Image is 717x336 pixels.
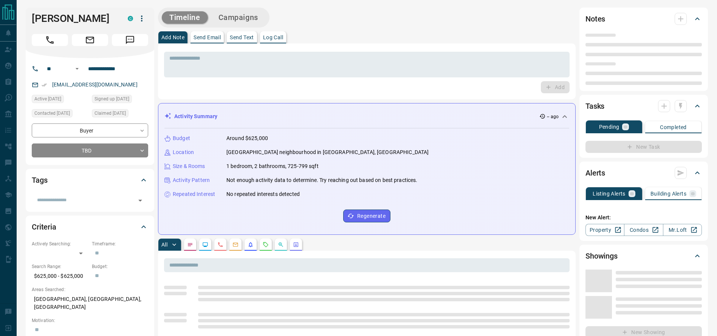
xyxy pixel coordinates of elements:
[263,35,283,40] p: Log Call
[112,34,148,46] span: Message
[32,286,148,293] p: Areas Searched:
[32,317,148,324] p: Motivation:
[599,124,619,129] p: Pending
[263,242,269,248] svg: Requests
[32,240,88,247] p: Actively Searching:
[226,162,319,170] p: 1 bedroom, 2 bathrooms, 725-799 sqft
[593,191,626,196] p: Listing Alerts
[202,242,208,248] svg: Lead Browsing Activity
[585,10,702,28] div: Notes
[585,250,618,262] h2: Showings
[32,218,148,236] div: Criteria
[226,134,268,142] p: Around $625,000
[32,12,116,25] h1: [PERSON_NAME]
[32,123,148,137] div: Buyer
[585,167,605,179] h2: Alerts
[187,242,193,248] svg: Notes
[32,263,88,270] p: Search Range:
[32,270,88,282] p: $625,000 - $625,000
[232,242,238,248] svg: Emails
[660,125,687,130] p: Completed
[72,34,108,46] span: Email
[162,11,208,24] button: Timeline
[226,190,300,198] p: No repeated interests detected
[94,95,129,103] span: Signed up [DATE]
[585,224,624,236] a: Property
[278,242,284,248] svg: Opportunities
[92,263,148,270] p: Budget:
[624,224,663,236] a: Condos
[585,100,604,112] h2: Tasks
[34,109,70,117] span: Contacted [DATE]
[211,11,266,24] button: Campaigns
[173,134,190,142] p: Budget
[32,109,88,120] div: Fri Sep 12 2025
[173,176,210,184] p: Activity Pattern
[161,242,167,247] p: All
[52,82,138,88] a: [EMAIL_ADDRESS][DOMAIN_NAME]
[42,82,47,88] svg: Email Verified
[94,109,126,117] span: Claimed [DATE]
[293,242,299,248] svg: Agent Actions
[663,224,702,236] a: Mr.Loft
[585,97,702,115] div: Tasks
[32,293,148,313] p: [GEOGRAPHIC_DATA], [GEOGRAPHIC_DATA], [GEOGRAPHIC_DATA]
[547,113,559,120] p: -- ago
[32,221,56,233] h2: Criteria
[173,190,215,198] p: Repeated Interest
[161,35,184,40] p: Add Note
[230,35,254,40] p: Send Text
[585,164,702,182] div: Alerts
[135,195,146,206] button: Open
[32,34,68,46] span: Call
[173,148,194,156] p: Location
[92,240,148,247] p: Timeframe:
[226,176,418,184] p: Not enough activity data to determine. Try reaching out based on best practices.
[585,247,702,265] div: Showings
[173,162,205,170] p: Size & Rooms
[32,95,88,105] div: Fri Sep 12 2025
[34,95,61,103] span: Active [DATE]
[217,242,223,248] svg: Calls
[248,242,254,248] svg: Listing Alerts
[73,64,82,73] button: Open
[32,143,148,157] div: TBD
[343,210,390,222] button: Regenerate
[650,191,686,196] p: Building Alerts
[194,35,221,40] p: Send Email
[32,174,47,186] h2: Tags
[585,13,605,25] h2: Notes
[164,109,569,123] div: Activity Summary-- ago
[585,214,702,222] p: New Alert:
[128,16,133,21] div: condos.ca
[174,113,217,120] p: Activity Summary
[226,148,429,156] p: [GEOGRAPHIC_DATA] neighbourhood in [GEOGRAPHIC_DATA], [GEOGRAPHIC_DATA]
[92,109,148,120] div: Fri Sep 12 2025
[92,95,148,105] div: Fri Sep 12 2025
[32,171,148,189] div: Tags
